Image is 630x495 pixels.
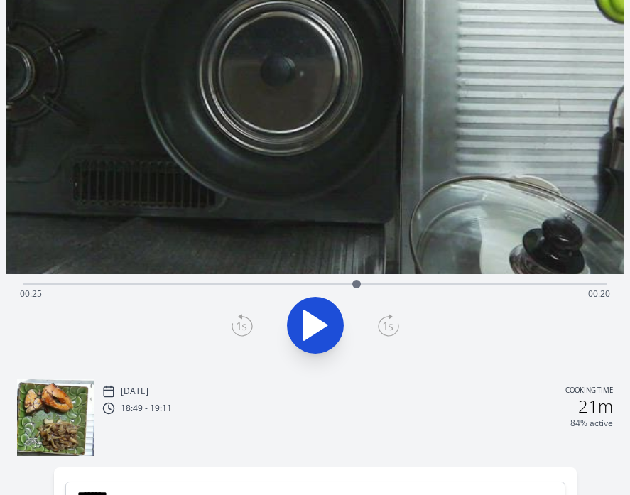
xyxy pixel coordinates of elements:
span: 00:20 [588,288,610,300]
p: Cooking time [565,385,613,398]
p: 18:49 - 19:11 [121,403,172,414]
p: [DATE] [121,386,148,397]
h2: 21m [578,398,613,415]
p: 84% active [570,418,613,429]
img: 250906095033_thumb.jpeg [17,379,94,456]
span: 00:25 [20,288,42,300]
